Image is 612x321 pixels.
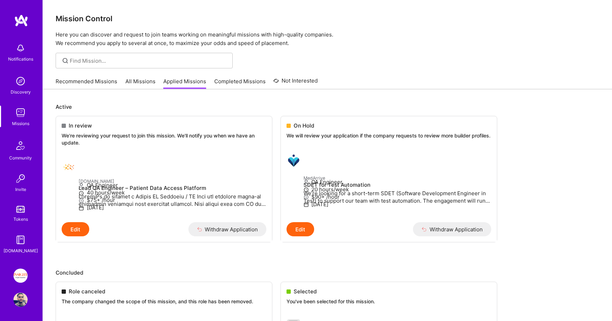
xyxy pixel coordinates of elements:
[304,193,491,201] p: $90+ /hour
[14,14,28,27] img: logo
[281,148,497,223] a: MedArrive company logoMedArriveSDET for Test AutomationWe’re looking for a short-term SDET (Softw...
[56,78,117,89] a: Recommended Missions
[79,196,266,204] p: $75+ /hour
[61,57,69,65] i: icon SearchGrey
[13,233,28,247] img: guide book
[12,269,29,283] a: Insight Partners: Data & AI - Sourcing
[69,122,92,129] span: In review
[304,186,491,193] p: 20 hours/week
[287,222,314,236] button: Edit
[287,153,301,168] img: MedArrive company logo
[304,202,309,207] i: icon Calendar
[13,41,28,55] img: bell
[56,269,599,276] p: Concluded
[188,222,267,236] button: Withdraw Application
[413,222,491,236] button: Withdraw Application
[125,78,155,89] a: All Missions
[79,204,266,211] p: [DATE]
[70,57,227,64] input: overall type: UNKNOWN_TYPE server type: NO_SERVER_DATA heuristic type: UNKNOWN_TYPE label: Find M...
[8,55,33,63] div: Notifications
[16,206,25,213] img: tokens
[79,198,84,203] i: icon MoneyGray
[304,195,309,200] i: icon MoneyGray
[13,74,28,88] img: discovery
[56,103,599,111] p: Active
[79,205,84,211] i: icon Calendar
[79,183,84,188] i: icon Applicant
[13,106,28,120] img: teamwork
[304,201,491,208] p: [DATE]
[79,191,84,196] i: icon Clock
[9,154,32,162] div: Community
[304,187,309,192] i: icon Clock
[62,132,266,146] p: We're reviewing your request to join this mission. We'll notify you when we have an update.
[12,293,29,307] a: User Avatar
[273,77,318,89] a: Not Interested
[56,154,272,222] a: Healthex.io company logo[DOMAIN_NAME]Lead QA Engineer – Patient Data Access PlatformLoremiPs do s...
[13,171,28,186] img: Invite
[287,132,491,139] p: We will review your application if the company requests to review more builder profiles.
[13,215,28,223] div: Tokens
[56,30,599,47] p: Here you can discover and request to join teams working on meaningful missions with high-quality ...
[12,137,29,154] img: Community
[214,78,266,89] a: Completed Missions
[62,222,89,236] button: Edit
[56,14,599,23] h3: Mission Control
[79,189,266,196] p: 40 hours/week
[4,247,38,254] div: [DOMAIN_NAME]
[163,78,206,89] a: Applied Missions
[304,178,491,186] p: QA Engineer
[79,181,266,189] p: QA Engineer
[12,120,29,127] div: Missions
[11,88,31,96] div: Discovery
[15,186,26,193] div: Invite
[294,122,314,129] span: On Hold
[304,180,309,185] i: icon Applicant
[13,269,28,283] img: Insight Partners: Data & AI - Sourcing
[62,160,76,174] img: Healthex.io company logo
[13,293,28,307] img: User Avatar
